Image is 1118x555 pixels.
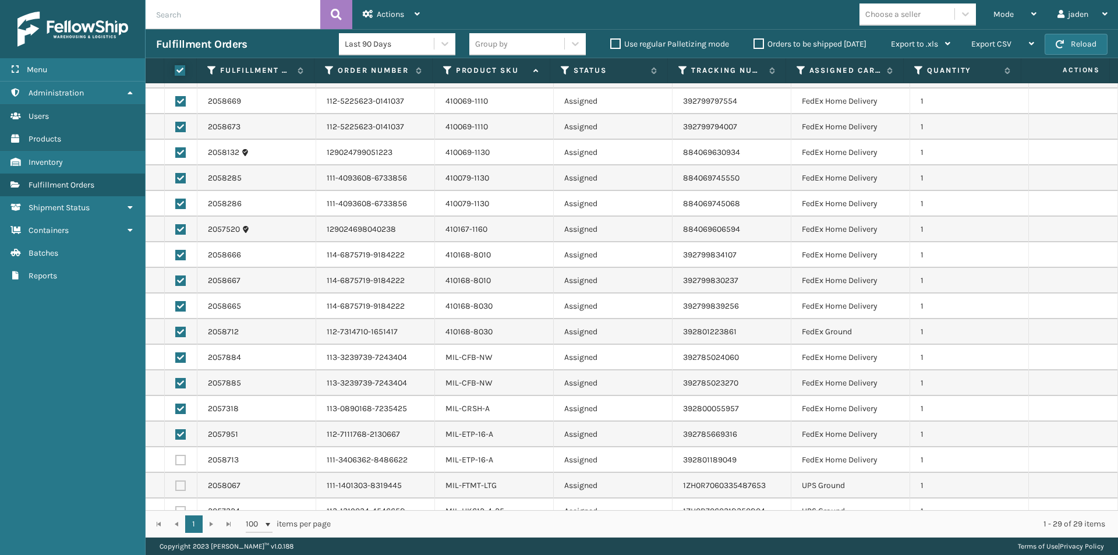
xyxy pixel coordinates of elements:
[445,352,493,362] a: MIL-CFB-NW
[554,499,673,524] td: Assigned
[683,147,740,157] a: 884069630934
[1018,542,1058,550] a: Terms of Use
[891,39,938,49] span: Export to .xls
[683,96,737,106] a: 392799797554
[29,180,94,190] span: Fulfillment Orders
[29,225,69,235] span: Containers
[208,403,239,415] a: 2057318
[791,114,910,140] td: FedEx Home Delivery
[220,65,292,76] label: Fulfillment Order Id
[554,422,673,447] td: Assigned
[475,38,508,50] div: Group by
[554,268,673,294] td: Assigned
[316,370,435,396] td: 113-3239739-7243404
[316,345,435,370] td: 113-3239739-7243404
[683,506,765,516] a: 1ZH0R7060318350804
[445,96,488,106] a: 410069-1110
[208,301,241,312] a: 2058665
[445,455,493,465] a: MIL-ETP-16-A
[554,217,673,242] td: Assigned
[910,268,1029,294] td: 1
[208,275,240,287] a: 2058667
[246,518,263,530] span: 100
[338,65,409,76] label: Order Number
[316,447,435,473] td: 111-3406362-8486622
[445,480,497,490] a: MIL-FTMT-LTG
[791,140,910,165] td: FedEx Home Delivery
[753,39,866,49] label: Orders to be shipped [DATE]
[910,422,1029,447] td: 1
[683,327,737,337] a: 392801223861
[683,275,738,285] a: 392799830237
[316,396,435,422] td: 113-0890168-7235425
[791,319,910,345] td: FedEx Ground
[445,275,491,285] a: 410168-8010
[29,111,49,121] span: Users
[554,165,673,191] td: Assigned
[208,352,241,363] a: 2057884
[809,65,881,76] label: Assigned Carrier Service
[1060,542,1104,550] a: Privacy Policy
[377,9,404,19] span: Actions
[29,271,57,281] span: Reports
[208,224,240,235] a: 2057520
[316,242,435,268] td: 114-6875719-9184222
[791,242,910,268] td: FedEx Home Delivery
[910,294,1029,319] td: 1
[554,345,673,370] td: Assigned
[316,165,435,191] td: 111-4093608-6733856
[791,268,910,294] td: FedEx Home Delivery
[791,396,910,422] td: FedEx Home Delivery
[683,122,737,132] a: 392799794007
[910,165,1029,191] td: 1
[316,319,435,345] td: 112-7314710-1651417
[316,89,435,114] td: 112-5225623-0141037
[208,454,239,466] a: 2058713
[316,114,435,140] td: 112-5225623-0141037
[927,65,999,76] label: Quantity
[316,294,435,319] td: 114-6875719-9184222
[910,217,1029,242] td: 1
[910,447,1029,473] td: 1
[347,518,1105,530] div: 1 - 29 of 29 items
[29,157,63,167] span: Inventory
[554,191,673,217] td: Assigned
[910,89,1029,114] td: 1
[610,39,729,49] label: Use regular Palletizing mode
[910,499,1029,524] td: 1
[445,301,493,311] a: 410168-8030
[554,114,673,140] td: Assigned
[691,65,763,76] label: Tracking Number
[683,429,737,439] a: 392785669316
[29,134,61,144] span: Products
[445,224,487,234] a: 410167-1160
[791,499,910,524] td: UPS Ground
[445,404,490,413] a: MIL-CRSH-A
[910,396,1029,422] td: 1
[554,447,673,473] td: Assigned
[445,250,491,260] a: 410168-8010
[554,242,673,268] td: Assigned
[910,140,1029,165] td: 1
[156,37,247,51] h3: Fulfillment Orders
[445,327,493,337] a: 410168-8030
[683,404,739,413] a: 392800055957
[208,505,240,517] a: 2057324
[316,473,435,499] td: 111-1401303-8319445
[208,377,241,389] a: 2057885
[971,39,1011,49] span: Export CSV
[791,165,910,191] td: FedEx Home Delivery
[791,422,910,447] td: FedEx Home Delivery
[316,217,435,242] td: 129024698040238
[208,249,241,261] a: 2058666
[445,429,493,439] a: MIL-ETP-16-A
[29,88,84,98] span: Administration
[791,447,910,473] td: FedEx Home Delivery
[316,140,435,165] td: 129024799051223
[910,345,1029,370] td: 1
[910,242,1029,268] td: 1
[246,515,331,533] span: items per page
[791,473,910,499] td: UPS Ground
[791,345,910,370] td: FedEx Home Delivery
[208,147,239,158] a: 2058132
